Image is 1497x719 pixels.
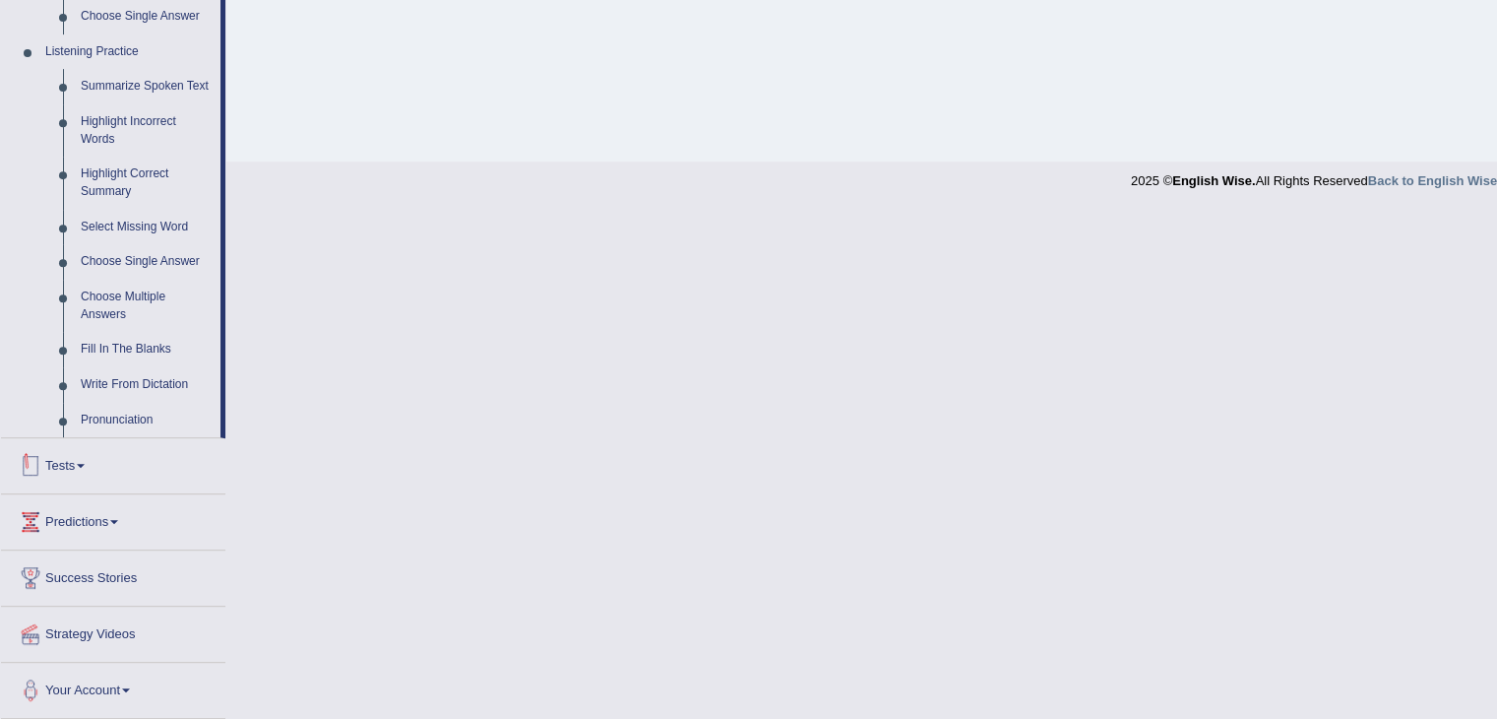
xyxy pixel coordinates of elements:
[1,438,225,488] a: Tests
[72,403,220,438] a: Pronunciation
[1,494,225,544] a: Predictions
[72,244,220,280] a: Choose Single Answer
[1172,173,1255,188] strong: English Wise.
[72,280,220,332] a: Choose Multiple Answers
[36,34,220,70] a: Listening Practice
[1,551,225,600] a: Success Stories
[72,104,220,157] a: Highlight Incorrect Words
[72,332,220,367] a: Fill In The Blanks
[1368,173,1497,188] a: Back to English Wise
[1,607,225,656] a: Strategy Videos
[1,663,225,712] a: Your Account
[72,367,220,403] a: Write From Dictation
[72,210,220,245] a: Select Missing Word
[1131,162,1497,190] div: 2025 © All Rights Reserved
[72,69,220,104] a: Summarize Spoken Text
[72,157,220,209] a: Highlight Correct Summary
